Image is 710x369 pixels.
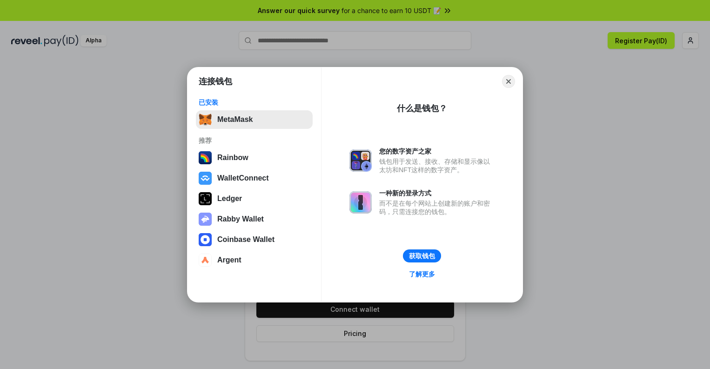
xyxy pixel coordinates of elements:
img: svg+xml,%3Csvg%20width%3D%2228%22%20height%3D%2228%22%20viewBox%3D%220%200%2028%2028%22%20fill%3D... [199,254,212,267]
img: svg+xml,%3Csvg%20fill%3D%22none%22%20height%3D%2233%22%20viewBox%3D%220%200%2035%2033%22%20width%... [199,113,212,126]
div: 您的数字资产之家 [379,147,495,155]
img: svg+xml,%3Csvg%20xmlns%3D%22http%3A%2F%2Fwww.w3.org%2F2000%2Fsvg%22%20fill%3D%22none%22%20viewBox... [349,191,372,214]
div: Ledger [217,195,242,203]
div: 而不是在每个网站上创建新的账户和密码，只需连接您的钱包。 [379,199,495,216]
img: svg+xml,%3Csvg%20xmlns%3D%22http%3A%2F%2Fwww.w3.org%2F2000%2Fsvg%22%20fill%3D%22none%22%20viewBox... [199,213,212,226]
div: 获取钱包 [409,252,435,260]
div: 推荐 [199,136,310,145]
div: 已安装 [199,98,310,107]
img: svg+xml,%3Csvg%20width%3D%2228%22%20height%3D%2228%22%20viewBox%3D%220%200%2028%2028%22%20fill%3D... [199,172,212,185]
div: MetaMask [217,115,253,124]
div: Argent [217,256,241,264]
button: 获取钱包 [403,249,441,262]
img: svg+xml,%3Csvg%20width%3D%22120%22%20height%3D%22120%22%20viewBox%3D%220%200%20120%20120%22%20fil... [199,151,212,164]
h1: 连接钱包 [199,76,232,87]
div: 什么是钱包？ [397,103,447,114]
div: 了解更多 [409,270,435,278]
button: MetaMask [196,110,313,129]
button: Ledger [196,189,313,208]
button: Rainbow [196,148,313,167]
img: svg+xml,%3Csvg%20xmlns%3D%22http%3A%2F%2Fwww.w3.org%2F2000%2Fsvg%22%20fill%3D%22none%22%20viewBox... [349,149,372,172]
div: WalletConnect [217,174,269,182]
button: Coinbase Wallet [196,230,313,249]
button: Close [502,75,515,88]
img: svg+xml,%3Csvg%20width%3D%2228%22%20height%3D%2228%22%20viewBox%3D%220%200%2028%2028%22%20fill%3D... [199,233,212,246]
button: Argent [196,251,313,269]
button: WalletConnect [196,169,313,188]
img: svg+xml,%3Csvg%20xmlns%3D%22http%3A%2F%2Fwww.w3.org%2F2000%2Fsvg%22%20width%3D%2228%22%20height%3... [199,192,212,205]
div: 钱包用于发送、接收、存储和显示像以太坊和NFT这样的数字资产。 [379,157,495,174]
div: Coinbase Wallet [217,235,275,244]
a: 了解更多 [403,268,441,280]
div: 一种新的登录方式 [379,189,495,197]
button: Rabby Wallet [196,210,313,228]
div: Rainbow [217,154,248,162]
div: Rabby Wallet [217,215,264,223]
